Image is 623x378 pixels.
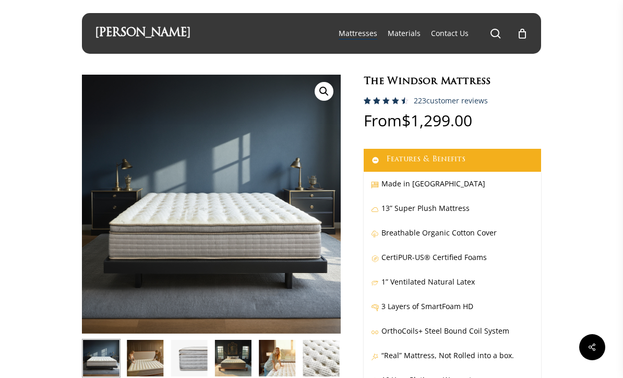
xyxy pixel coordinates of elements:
[371,275,534,300] p: 1” Ventilated Natural Latex
[339,28,377,38] span: Mattresses
[339,28,377,39] a: Mattresses
[364,97,380,114] span: 223
[315,82,333,101] a: View full-screen image gallery
[82,339,121,377] img: Windsor In Studio
[431,28,469,38] span: Contact Us
[214,339,253,377] img: Windsor In NH Manor
[126,339,164,377] img: Windsor-Condo-Shoot-Joane-and-eric feel the plush pillow top.
[333,13,528,54] nav: Main Menu
[364,97,405,148] span: Rated out of 5 based on customer ratings
[414,97,488,105] a: 223customer reviews
[371,324,534,349] p: OrthoCoils+ Steel Bound Coil System
[402,110,472,131] bdi: 1,299.00
[95,28,190,39] a: [PERSON_NAME]
[371,177,534,202] p: Made in [GEOGRAPHIC_DATA]
[364,97,409,104] div: Rated 4.59 out of 5
[371,202,534,226] p: 13” Super Plush Mattress
[371,251,534,275] p: CertiPUR-US® Certified Foams
[364,75,541,89] h1: The Windsor Mattress
[414,96,426,105] span: 223
[371,349,534,373] p: “Real” Mattress, Not Rolled into a box.
[170,339,209,377] img: Windsor-Side-Profile-HD-Closeup
[388,28,421,38] span: Materials
[364,149,541,172] a: Features & Benefits
[364,113,541,149] p: From
[371,300,534,324] p: 3 Layers of SmartFoam HD
[371,226,534,251] p: Breathable Organic Cotton Cover
[431,28,469,39] a: Contact Us
[388,28,421,39] a: Materials
[402,110,411,131] span: $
